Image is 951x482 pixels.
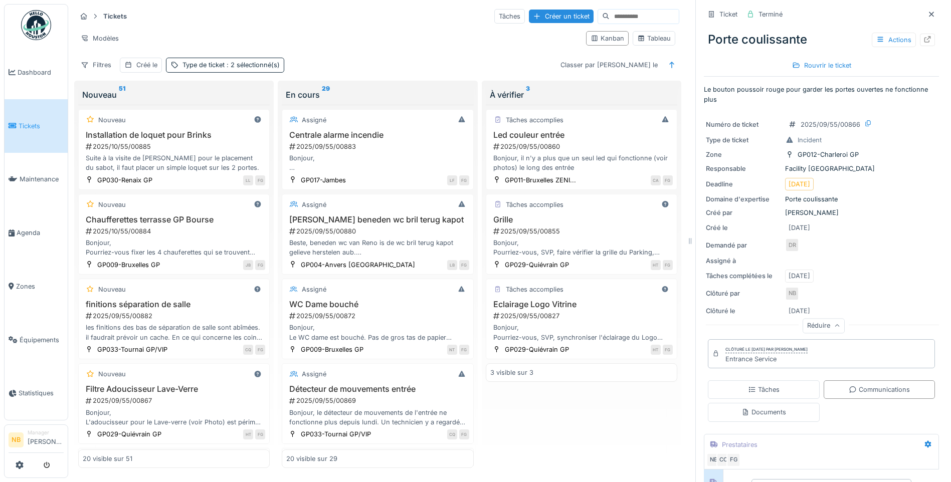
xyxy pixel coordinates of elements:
[789,271,810,281] div: [DATE]
[286,130,469,140] h3: Centrale alarme incendie
[706,240,781,250] div: Demandé par
[849,385,910,394] div: Communications
[18,68,64,77] span: Dashboard
[556,58,662,72] div: Classer par [PERSON_NAME] le
[243,260,253,270] div: JB
[5,206,68,260] a: Agenda
[255,175,265,185] div: FG
[789,179,810,189] div: [DATE]
[243,175,253,185] div: LL
[255,345,265,355] div: FG
[490,89,673,101] div: À vérifier
[490,368,533,377] div: 3 visible sur 3
[706,306,781,316] div: Clôturé le
[98,200,126,209] div: Nouveau
[85,311,265,321] div: 2025/09/55/00882
[505,260,569,270] div: GP029-Quiévrain GP
[16,282,64,291] span: Zones
[706,223,781,232] div: Créé le
[225,61,280,69] span: : 2 sélectionné(s)
[663,175,673,185] div: FG
[459,345,469,355] div: FG
[9,429,64,453] a: NB Manager[PERSON_NAME]
[637,34,671,43] div: Tableau
[706,289,781,298] div: Clôturé par
[447,175,457,185] div: LF
[716,453,730,467] div: CC
[28,429,64,436] div: Manager
[506,200,563,209] div: Tâches accomplies
[798,150,859,159] div: GP012-Charleroi GP
[288,396,469,405] div: 2025/09/55/00869
[17,228,64,237] span: Agenda
[490,153,673,172] div: Bonjour, il n'y a plus que un seul led qui fonctionne (voir photos) le long des entrée
[490,130,673,140] h3: Led couleur entrée
[651,345,661,355] div: HT
[19,388,64,398] span: Statistiques
[719,10,737,19] div: Ticket
[288,226,469,236] div: 2025/09/55/00880
[704,27,939,53] div: Porte coulissante
[286,384,469,394] h3: Détecteur de mouvements entrée
[255,260,265,270] div: FG
[83,238,265,257] div: Bonjour, Pourriez-vous fixer les 4 chauferettes qui se trouvent dans la remise dans la terrasse a...
[5,313,68,367] a: Équipements
[492,311,673,321] div: 2025/09/55/00827
[286,408,469,427] div: Bonjour, le détecteur de mouvements de l'entrée ne fonctionne plus depuis lundi. Un technicien y ...
[706,194,781,204] div: Domaine d'expertise
[706,271,781,281] div: Tâches complétées le
[97,345,167,354] div: GP033-Tournai GP/VIP
[243,429,253,439] div: HT
[9,432,24,447] li: NB
[85,226,265,236] div: 2025/10/55/00884
[741,407,786,417] div: Documents
[785,238,799,252] div: DR
[28,429,64,450] li: [PERSON_NAME]
[76,31,123,46] div: Modèles
[83,323,265,342] div: les finitions des bas de séparation de salle sont abîmées. il faudrait prévoir un cache. En ce qu...
[663,260,673,270] div: FG
[302,369,326,379] div: Assigné
[302,285,326,294] div: Assigné
[286,300,469,309] h3: WC Dame bouché
[651,260,661,270] div: HT
[302,200,326,209] div: Assigné
[801,120,860,129] div: 2025/09/55/00866
[98,285,126,294] div: Nouveau
[85,142,265,151] div: 2025/10/55/00885
[5,367,68,420] a: Statistiques
[459,175,469,185] div: FG
[286,215,469,224] h3: [PERSON_NAME] beneden wc bril terug kapot
[706,150,781,159] div: Zone
[529,10,594,23] div: Créer un ticket
[97,429,161,439] div: GP029-Quiévrain GP
[591,34,624,43] div: Kanban
[136,60,157,70] div: Créé le
[447,429,457,439] div: CQ
[288,142,469,151] div: 2025/09/55/00883
[722,440,757,449] div: Prestataires
[286,454,337,464] div: 20 visible sur 29
[97,175,152,185] div: GP030-Renaix GP
[5,153,68,206] a: Maintenance
[301,175,346,185] div: GP017-Jambes
[286,323,469,342] div: Bonjour, Le WC dame est bouché. Pas de gros tas de papier visible, cela va necessiter sans doute ...
[706,135,781,145] div: Type de ticket
[243,345,253,355] div: CQ
[459,429,469,439] div: FG
[5,46,68,99] a: Dashboard
[255,429,265,439] div: FG
[302,115,326,125] div: Assigné
[492,142,673,151] div: 2025/09/55/00860
[785,287,799,301] div: NB
[83,454,132,464] div: 20 visible sur 51
[706,164,781,173] div: Responsable
[492,226,673,236] div: 2025/09/55/00855
[85,396,265,405] div: 2025/09/55/00867
[490,323,673,342] div: Bonjour, Pourriez-vous, SVP, synchroniser l'éclairage du Logo situé dans la vitrine avec celui de...
[505,175,576,185] div: GP011-Bruxelles ZENI...
[706,256,781,266] div: Assigné à
[447,345,457,355] div: NT
[490,238,673,257] div: Bonjour, Pourriez-vous, SVP, faire vérifier la grille du Parking, nous n'arrivons plus à l'ouvrir...
[98,115,126,125] div: Nouveau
